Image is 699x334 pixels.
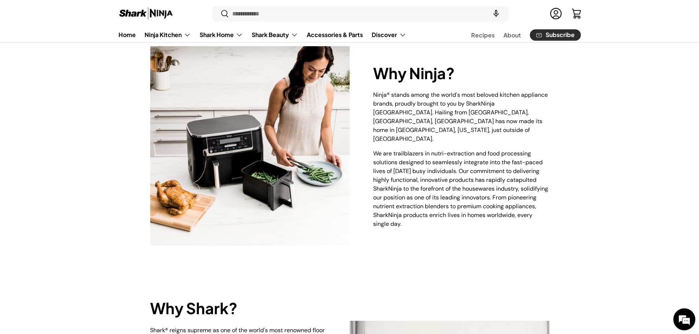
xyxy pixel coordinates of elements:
[503,28,521,42] a: About
[150,298,326,318] h2: Why Shark?
[373,149,549,228] p: We are trailblazers in nutri-extraction and food processing solutions designed to seamlessly inte...
[195,27,247,42] summary: Shark Home
[530,29,581,41] a: Subscribe
[43,92,101,166] span: We're online!
[119,7,174,21] img: Shark Ninja Philippines
[546,32,575,38] span: Subscribe
[119,27,136,42] a: Home
[140,27,195,42] summary: Ninja Kitchen
[471,28,495,42] a: Recipes
[454,27,581,42] nav: Secondary
[484,6,508,22] speech-search-button: Search by voice
[4,200,140,226] textarea: Type your message and hit 'Enter'
[367,27,411,42] summary: Discover
[373,63,549,83] h2: Why Ninja?
[307,27,363,42] a: Accessories & Parts
[38,41,123,51] div: Chat with us now
[120,4,138,21] div: Minimize live chat window
[373,91,549,143] p: Ninja® stands among the world's most beloved kitchen appliance brands, proudly brought to you by ...
[247,27,302,42] summary: Shark Beauty
[119,27,406,42] nav: Primary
